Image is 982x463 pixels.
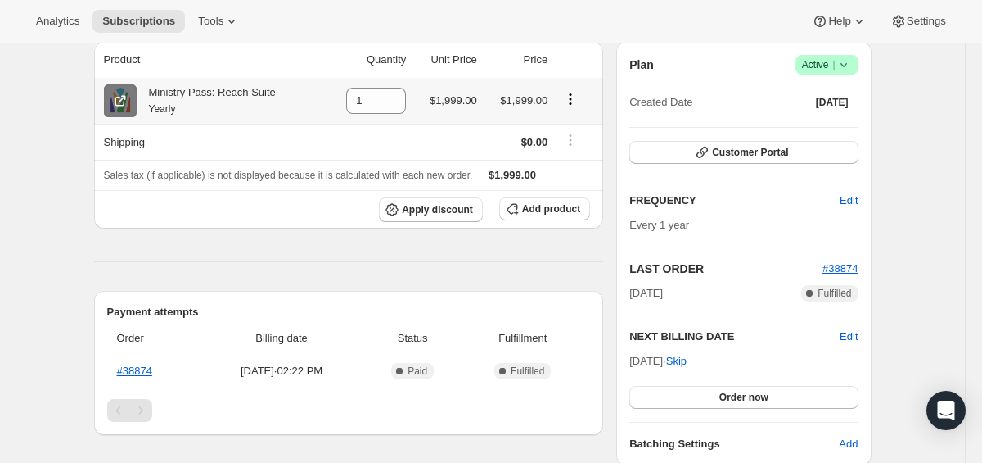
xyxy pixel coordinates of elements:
button: Product actions [557,90,583,108]
div: Ministry Pass: Reach Suite [137,84,276,117]
h2: FREQUENCY [629,193,840,209]
span: Settings [907,15,946,28]
span: [DATE] · [629,355,687,367]
span: Active [802,57,852,73]
button: Customer Portal [629,141,858,164]
span: Add product [522,202,580,216]
span: Status [370,330,455,347]
span: [DATE] [816,96,849,109]
th: Product [94,42,326,78]
button: [DATE] [806,91,858,114]
a: #38874 [117,365,152,377]
button: Tools [188,10,250,33]
span: Edit [840,193,858,209]
span: $0.00 [521,136,548,148]
small: Yearly [149,103,176,115]
th: Order [107,320,199,356]
nav: Pagination [107,399,591,422]
span: Skip [666,353,687,370]
button: #38874 [822,261,858,277]
span: Add [839,436,858,452]
span: $1,999.00 [500,94,547,107]
span: $1,999.00 [430,94,477,107]
span: [DATE] · 02:22 PM [203,363,360,379]
span: Created Date [629,94,692,111]
span: Fulfilled [818,287,851,300]
th: Quantity [325,42,411,78]
button: Order now [629,386,858,409]
h2: LAST ORDER [629,261,822,277]
span: Fulfillment [465,330,580,347]
h2: NEXT BILLING DATE [629,329,840,345]
button: Shipping actions [557,131,583,149]
button: Analytics [26,10,89,33]
span: $1,999.00 [489,169,536,181]
h2: Plan [629,57,654,73]
span: Analytics [36,15,79,28]
button: Edit [840,329,858,345]
span: | [832,58,835,71]
img: product img [104,84,137,117]
h2: Payment attempts [107,304,591,320]
th: Unit Price [411,42,481,78]
button: Apply discount [379,197,483,222]
span: Apply discount [402,203,473,216]
div: Open Intercom Messenger [926,391,966,430]
span: Sales tax (if applicable) is not displayed because it is calculated with each new order. [104,170,473,181]
span: Fulfilled [511,365,544,378]
button: Add [829,431,867,457]
button: Skip [656,348,696,374]
span: Subscriptions [102,15,175,28]
a: #38874 [822,262,858,275]
span: Customer Portal [712,146,788,159]
button: Edit [830,188,867,214]
span: Order now [719,391,768,404]
h6: Batching Settings [629,436,839,452]
button: Add product [499,197,590,220]
span: Paid [408,365,427,378]
span: Tools [198,15,223,28]
button: Settings [881,10,956,33]
span: Help [828,15,850,28]
th: Shipping [94,124,326,160]
span: Every 1 year [629,219,689,231]
span: Billing date [203,330,360,347]
button: Help [802,10,876,33]
button: Subscriptions [92,10,185,33]
th: Price [482,42,552,78]
span: [DATE] [629,285,663,302]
